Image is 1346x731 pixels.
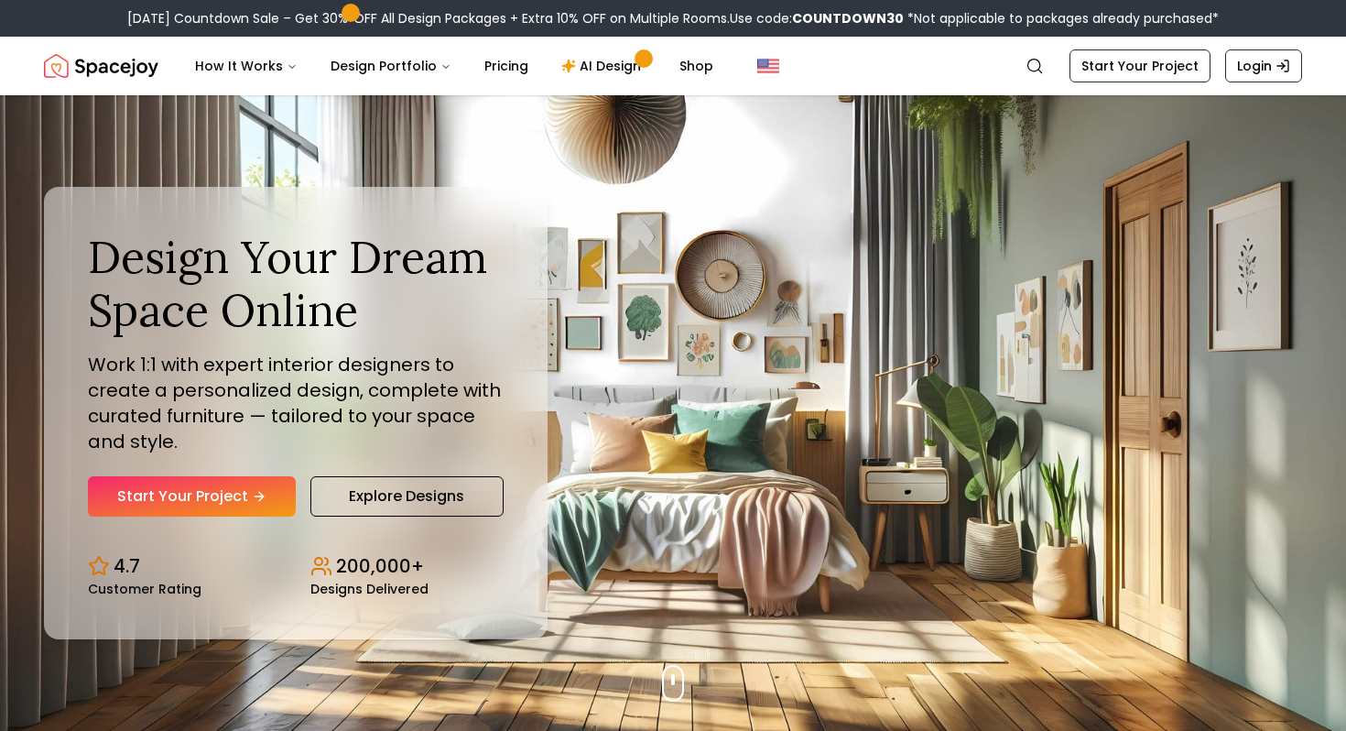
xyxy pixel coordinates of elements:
[180,48,728,84] nav: Main
[88,583,201,595] small: Customer Rating
[310,476,504,517] a: Explore Designs
[88,539,504,595] div: Design stats
[470,48,543,84] a: Pricing
[88,231,504,336] h1: Design Your Dream Space Online
[1225,49,1302,82] a: Login
[730,9,904,27] span: Use code:
[665,48,728,84] a: Shop
[88,476,296,517] a: Start Your Project
[904,9,1219,27] span: *Not applicable to packages already purchased*
[44,37,1302,95] nav: Global
[792,9,904,27] b: COUNTDOWN30
[336,553,424,579] p: 200,000+
[757,55,779,77] img: United States
[316,48,466,84] button: Design Portfolio
[547,48,661,84] a: AI Design
[44,48,158,84] img: Spacejoy Logo
[127,9,1219,27] div: [DATE] Countdown Sale – Get 30% OFF All Design Packages + Extra 10% OFF on Multiple Rooms.
[310,583,429,595] small: Designs Delivered
[180,48,312,84] button: How It Works
[1069,49,1210,82] a: Start Your Project
[88,352,504,454] p: Work 1:1 with expert interior designers to create a personalized design, complete with curated fu...
[114,553,140,579] p: 4.7
[44,48,158,84] a: Spacejoy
